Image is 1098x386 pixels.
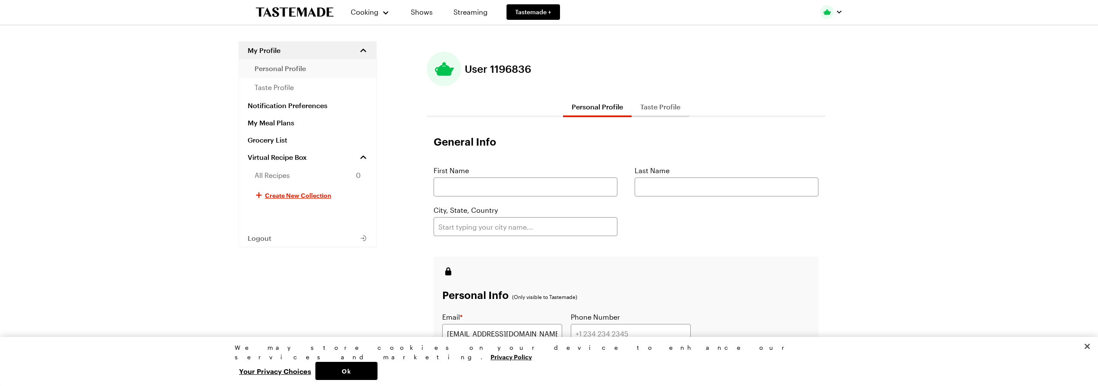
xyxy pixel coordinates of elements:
[235,343,856,362] div: We may store cookies on your device to enhance our services and marketing.
[235,343,856,380] div: Privacy
[239,114,376,131] a: My Meal Plans
[315,362,378,380] button: Ok
[239,59,376,78] a: personal profile
[248,153,307,162] span: Virtual Recipe Box
[1078,337,1097,356] button: Close
[255,82,294,93] span: taste profile
[351,2,390,22] button: Cooking
[248,234,271,243] span: Logout
[434,134,818,148] h1: General Info
[434,165,469,176] label: First Name
[491,352,532,361] a: More information about your privacy, opens in a new tab
[239,97,376,114] a: Notification Preferences
[239,131,376,149] a: Grocery List
[442,324,562,343] input: user@email.com
[239,230,376,247] button: Logout
[239,42,376,59] button: My Profile
[434,205,498,215] label: City, State, Country
[635,165,670,176] label: Last Name
[239,166,376,185] a: All Recipes0
[512,293,577,300] p: (Only visible to Tastemade)
[239,78,376,97] a: taste profile
[563,96,632,117] button: Personal Profile
[356,170,361,181] span: 0
[248,46,280,55] span: My Profile
[255,170,290,181] span: All Recipes
[434,217,617,236] input: Start typing your city name...
[256,7,333,17] a: To Tastemade Home Page
[820,5,843,19] button: Profile picture
[632,96,689,117] button: Taste Profile
[442,288,509,302] h3: Personal Info
[265,191,331,199] span: Create New Collection
[351,8,378,16] span: Cooking
[239,185,376,205] button: Create New Collection
[515,8,551,16] span: Tastemade +
[235,362,315,380] button: Your Privacy Choices
[442,312,462,322] label: Email
[571,324,691,343] input: +1 234 234 2345
[507,4,560,20] a: Tastemade +
[239,149,376,166] a: Virtual Recipe Box
[820,5,834,19] img: Profile picture
[465,63,531,75] span: User 1196836
[427,52,461,86] button: Edit profile picture
[571,312,620,322] label: Phone Number
[255,63,306,74] span: personal profile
